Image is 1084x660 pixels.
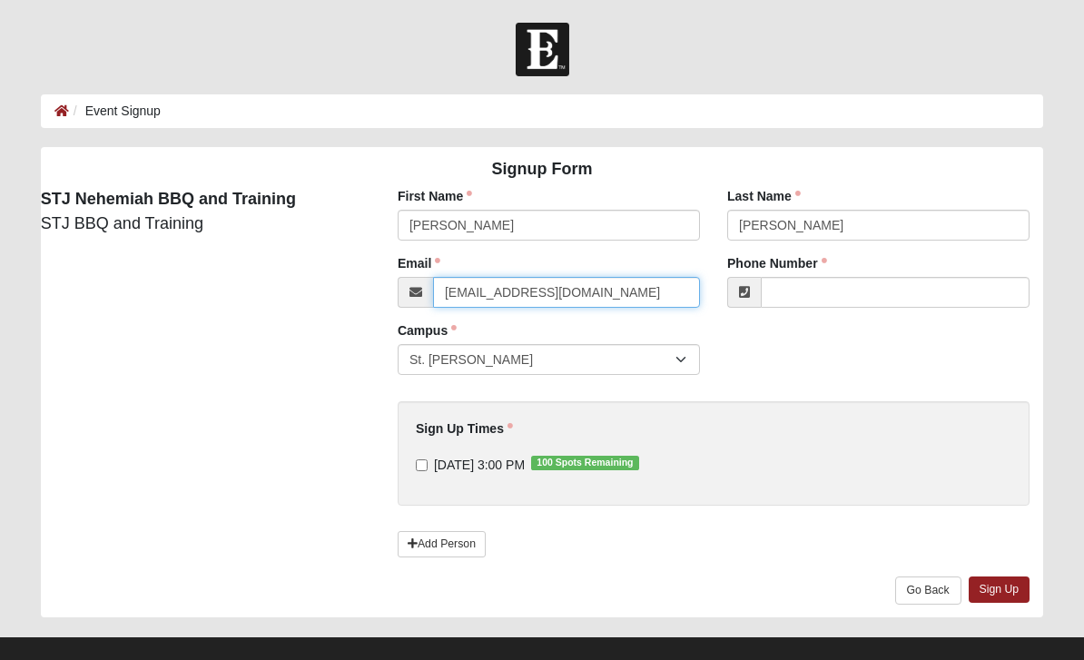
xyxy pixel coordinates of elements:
[41,160,1043,180] h4: Signup Form
[727,187,801,205] label: Last Name
[41,190,296,208] strong: STJ Nehemiah BBQ and Training
[434,458,525,472] span: [DATE] 3:00 PM
[895,576,961,605] a: Go Back
[398,321,457,340] label: Campus
[69,102,161,121] li: Event Signup
[398,254,440,272] label: Email
[516,23,569,76] img: Church of Eleven22 Logo
[416,459,428,471] input: [DATE] 3:00 PM100 Spots Remaining
[27,187,370,236] div: STJ BBQ and Training
[398,531,486,557] a: Add Person
[727,254,827,272] label: Phone Number
[969,576,1030,603] a: Sign Up
[398,187,472,205] label: First Name
[416,419,513,438] label: Sign Up Times
[531,456,639,470] span: 100 Spots Remaining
